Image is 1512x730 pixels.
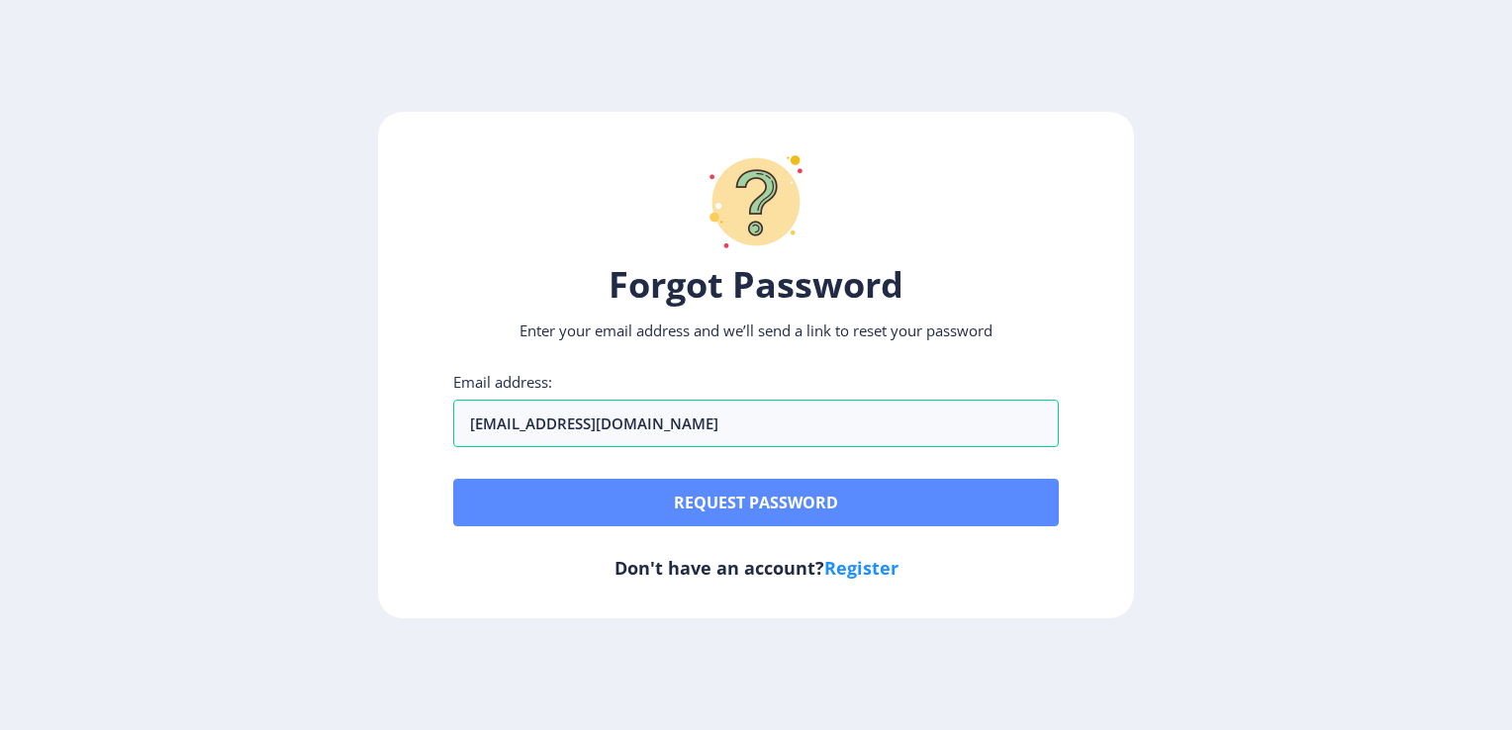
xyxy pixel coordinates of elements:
img: question-mark [697,142,815,261]
a: Register [824,556,898,580]
label: Email address: [453,372,552,392]
p: Enter your email address and we’ll send a link to reset your password [453,320,1058,340]
input: Email address [453,400,1058,447]
button: Request password [453,479,1058,526]
h1: Forgot Password [453,261,1058,309]
h6: Don't have an account? [453,556,1058,580]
